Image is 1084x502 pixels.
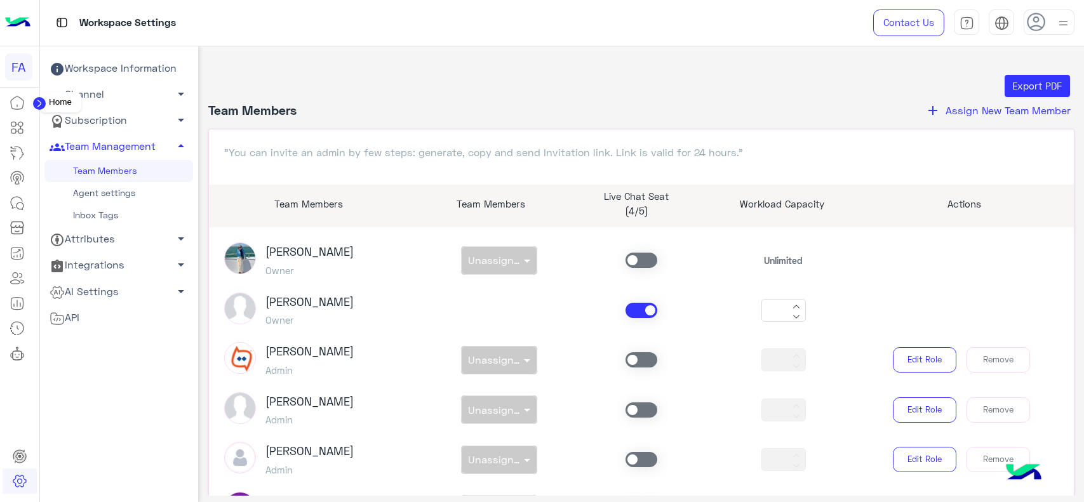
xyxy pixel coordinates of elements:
img: tab [54,15,70,30]
button: Edit Role [893,347,956,373]
p: Unlimited [764,254,803,267]
h5: Admin [265,364,354,376]
button: addAssign New Team Member [921,102,1074,119]
p: Workspace Settings [79,15,176,32]
div: FA [5,53,32,81]
p: (4/5) [573,204,700,218]
a: Attributes [44,227,193,253]
span: arrow_drop_down [173,112,189,128]
h5: Owner [265,314,354,326]
p: Team Members [427,197,554,211]
div: Home [39,92,81,112]
a: tab [954,10,979,36]
img: profile [1055,15,1071,31]
button: Export PDF [1005,75,1070,98]
img: picture [224,392,256,424]
i: add [925,103,940,118]
a: Team Management [44,134,193,160]
h3: [PERSON_NAME] [265,245,354,259]
span: arrow_drop_down [173,284,189,299]
img: tab [960,16,974,30]
button: Remove [967,447,1030,472]
a: Subscription [44,108,193,134]
span: arrow_drop_down [173,257,189,272]
button: Remove [967,347,1030,373]
span: Assign New Team Member [946,104,1071,116]
img: picture [224,342,256,374]
button: Remove [967,397,1030,423]
a: Channel [44,82,193,108]
span: arrow_drop_down [173,86,189,102]
p: Team Members [209,197,408,211]
h3: [PERSON_NAME] [265,395,354,409]
h3: [PERSON_NAME] [265,444,354,458]
h4: Team Members [208,102,297,119]
img: picture [224,242,256,274]
span: arrow_drop_up [173,138,189,154]
span: API [50,310,79,326]
a: Inbox Tags [44,204,193,227]
a: Team Members [44,160,193,182]
p: "You can invite an admin by few steps: generate, copy and send Invitation link. Link is valid for... [224,145,1059,160]
span: Export PDF [1012,80,1062,91]
a: API [44,305,193,331]
a: Integrations [44,253,193,279]
button: Edit Role [893,447,956,472]
a: Contact Us [873,10,944,36]
img: picture [224,293,256,324]
p: Live Chat Seat [573,189,700,204]
h5: Owner [265,265,354,276]
img: defaultAdmin.png [224,442,256,473]
button: Edit Role [893,397,956,423]
img: hulul-logo.png [1001,451,1046,496]
h5: Admin [265,464,354,475]
a: Workspace Information [44,56,193,82]
p: Actions [865,197,1064,211]
img: Logo [5,10,30,36]
h5: Admin [265,414,354,425]
h3: [PERSON_NAME] [265,345,354,359]
img: tab [994,16,1009,30]
h3: [PERSON_NAME] [265,295,354,309]
a: AI Settings [44,279,193,305]
a: Agent settings [44,182,193,204]
span: arrow_drop_down [173,231,189,246]
p: Workload Capacity [719,197,846,211]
